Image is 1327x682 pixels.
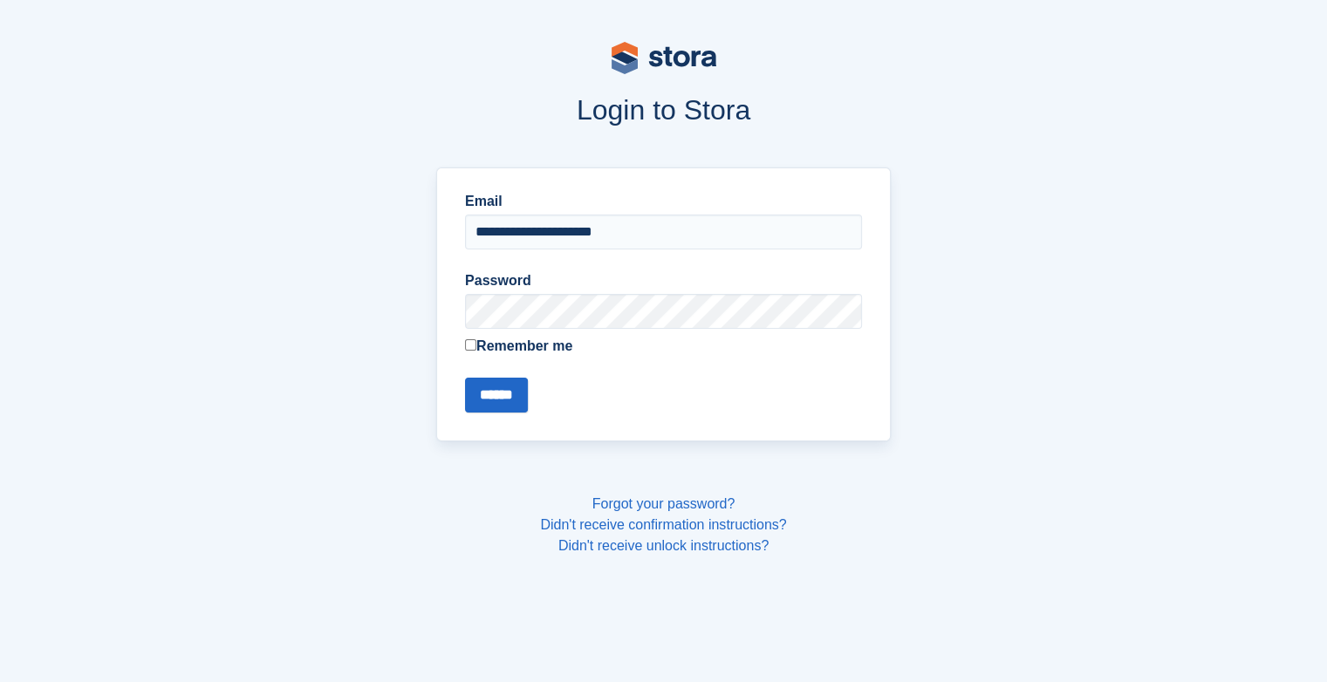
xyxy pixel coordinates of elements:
input: Remember me [465,339,476,351]
a: Forgot your password? [592,496,735,511]
label: Password [465,270,862,291]
label: Email [465,191,862,212]
a: Didn't receive confirmation instructions? [540,517,786,532]
h1: Login to Stora [104,94,1224,126]
a: Didn't receive unlock instructions? [558,538,769,553]
img: stora-logo-53a41332b3708ae10de48c4981b4e9114cc0af31d8433b30ea865607fb682f29.svg [612,42,716,74]
label: Remember me [465,336,862,357]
